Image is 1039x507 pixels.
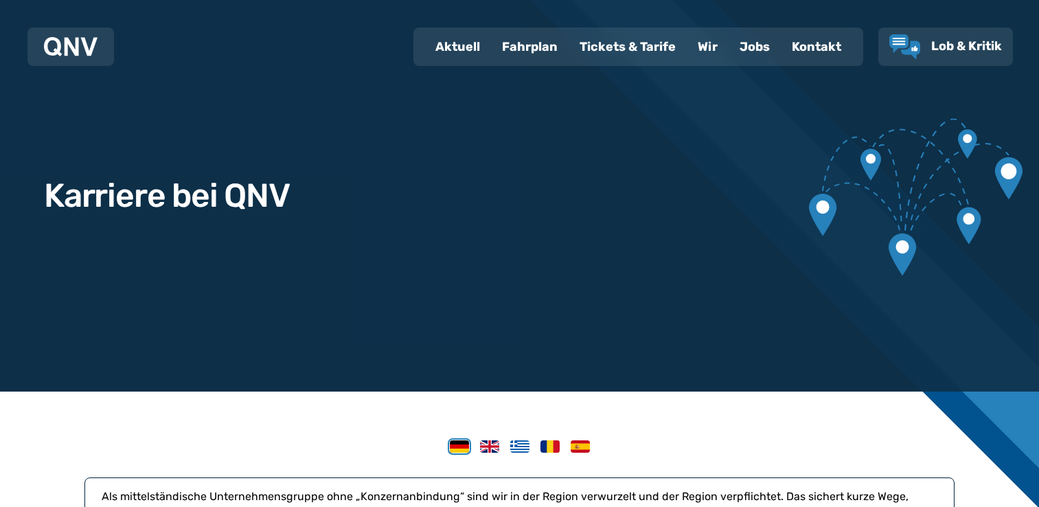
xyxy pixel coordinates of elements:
a: Aktuell [424,29,491,65]
img: Spanish [571,440,590,453]
a: Wir [687,29,729,65]
a: Kontakt [781,29,852,65]
a: Lob & Kritik [889,34,1002,59]
img: QNV Logo [44,37,98,56]
a: Fahrplan [491,29,569,65]
a: Jobs [729,29,781,65]
img: Romanian [540,440,560,453]
span: Lob & Kritik [931,38,1002,54]
img: Verbundene Kartenmarkierungen [809,94,1023,300]
a: QNV Logo [44,33,98,60]
h1: Karriere bei QNV [44,179,290,212]
img: Greek [510,440,529,453]
img: German [450,440,469,453]
a: Tickets & Tarife [569,29,687,65]
img: English [480,440,499,453]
